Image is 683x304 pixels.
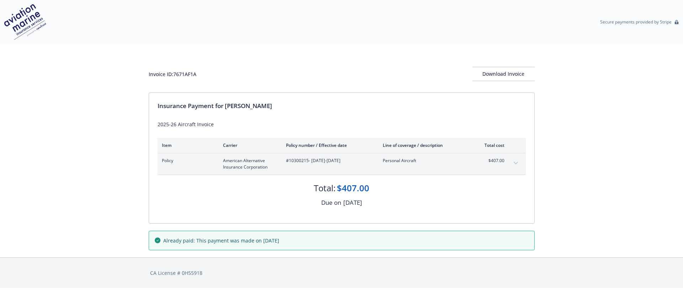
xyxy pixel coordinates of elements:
span: American Alternative Insurance Corporation [223,158,275,170]
div: Total cost [478,142,504,148]
div: [DATE] [343,198,362,207]
div: Total: [314,182,335,194]
span: Personal Aircraft [383,158,466,164]
div: Invoice ID: 7671AF1A [149,70,196,78]
div: Insurance Payment for [PERSON_NAME] [158,101,526,111]
button: Download Invoice [472,67,535,81]
div: 2025-26 Aircraft Invoice [158,121,526,128]
div: Line of coverage / description [383,142,466,148]
span: $407.00 [478,158,504,164]
span: Already paid: This payment was made on [DATE] [163,237,279,244]
div: Policy number / Effective date [286,142,371,148]
p: Secure payments provided by Stripe [600,19,672,25]
div: Due on [321,198,341,207]
div: Item [162,142,212,148]
div: PolicyAmerican Alternative Insurance Corporation#10300215- [DATE]-[DATE]Personal Aircraft$407.00e... [158,153,526,175]
div: CA License # 0H55918 [150,269,533,277]
div: Carrier [223,142,275,148]
span: #10300215 - [DATE]-[DATE] [286,158,371,164]
span: Policy [162,158,212,164]
div: $407.00 [337,182,369,194]
button: expand content [510,158,521,169]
